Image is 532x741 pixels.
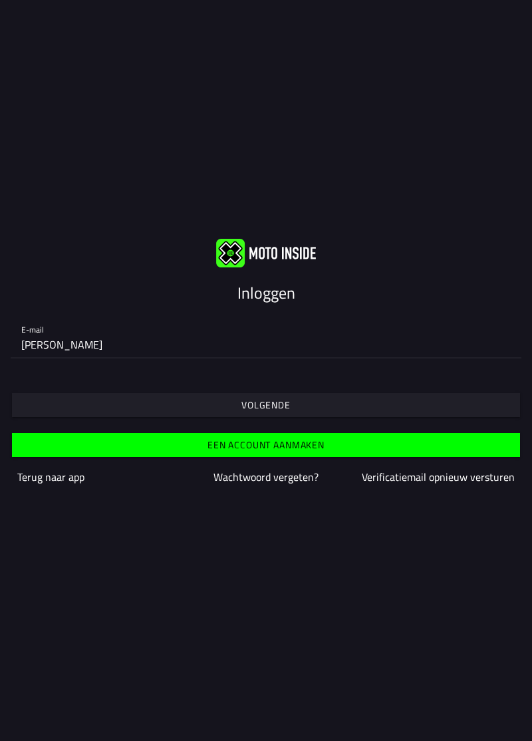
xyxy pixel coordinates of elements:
[213,469,319,485] a: Wachtwoord vergeten?
[362,469,515,485] a: Verificatiemail opnieuw versturen
[21,331,511,358] input: E-mail
[17,469,84,485] a: Terug naar app
[12,433,520,457] ion-button: Een account aanmaken
[237,281,295,305] ion-text: Inloggen
[241,400,291,410] ion-text: Volgende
